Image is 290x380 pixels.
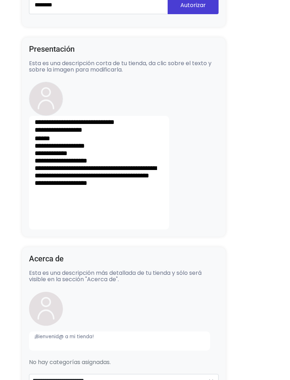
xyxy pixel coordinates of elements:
h4: Presentación [29,45,219,54]
h4: Acerca de [29,255,219,264]
p: Esta es una descripción más detallada de tu tienda y sólo será visible en la sección "Acerca de". [29,270,219,283]
p: ¡Bienvenid@ a mi tienda! [29,332,210,351]
p: No hay categorías asignadas. [29,359,111,366]
p: Esta es una descripción corta de tu tienda, da clic sobre el texto y sobre la imagen para modific... [29,61,219,73]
